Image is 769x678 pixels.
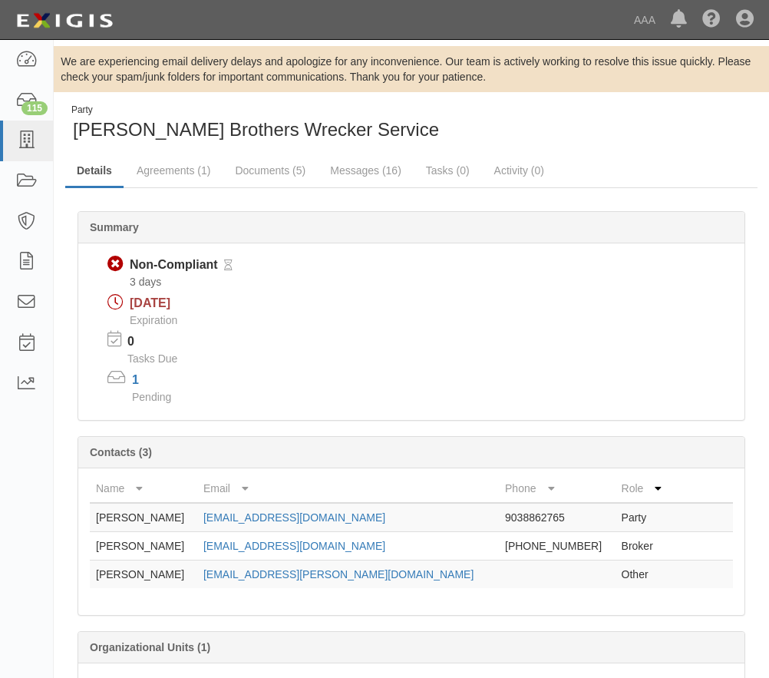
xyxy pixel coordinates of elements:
[626,5,663,35] a: AAA
[203,540,385,552] a: [EMAIL_ADDRESS][DOMAIN_NAME]
[499,503,616,532] td: 9038862765
[224,260,233,271] i: Pending Review
[90,221,139,233] b: Summary
[21,101,48,115] div: 115
[197,475,499,503] th: Email
[483,155,556,186] a: Activity (0)
[90,503,197,532] td: [PERSON_NAME]
[318,155,413,186] a: Messages (16)
[130,314,177,326] span: Expiration
[616,503,672,532] td: Party
[130,276,161,288] span: Since 08/30/2025
[125,155,222,186] a: Agreements (1)
[73,119,439,140] span: [PERSON_NAME] Brothers Wrecker Service
[132,373,139,386] a: 1
[616,475,672,503] th: Role
[54,54,769,84] div: We are experiencing email delivery delays and apologize for any inconvenience. Our team is active...
[12,7,117,35] img: logo-5460c22ac91f19d4615b14bd174203de0afe785f0fc80cf4dbbc73dc1793850b.png
[223,155,317,186] a: Documents (5)
[203,568,474,580] a: [EMAIL_ADDRESS][PERSON_NAME][DOMAIN_NAME]
[702,11,721,29] i: Help Center - Complianz
[90,446,152,458] b: Contacts (3)
[90,531,197,560] td: [PERSON_NAME]
[127,352,177,365] span: Tasks Due
[90,560,197,588] td: [PERSON_NAME]
[65,155,124,188] a: Details
[499,475,616,503] th: Phone
[127,333,196,351] p: 0
[71,104,439,117] div: Party
[65,104,757,143] div: Benson Brothers Wrecker Service
[90,475,197,503] th: Name
[107,256,124,273] i: Non-Compliant
[203,511,385,524] a: [EMAIL_ADDRESS][DOMAIN_NAME]
[616,531,672,560] td: Broker
[499,531,616,560] td: [PHONE_NUMBER]
[130,256,218,274] div: Non-Compliant
[414,155,481,186] a: Tasks (0)
[90,641,210,653] b: Organizational Units (1)
[616,560,672,588] td: Other
[130,296,170,309] span: [DATE]
[132,391,171,403] span: Pending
